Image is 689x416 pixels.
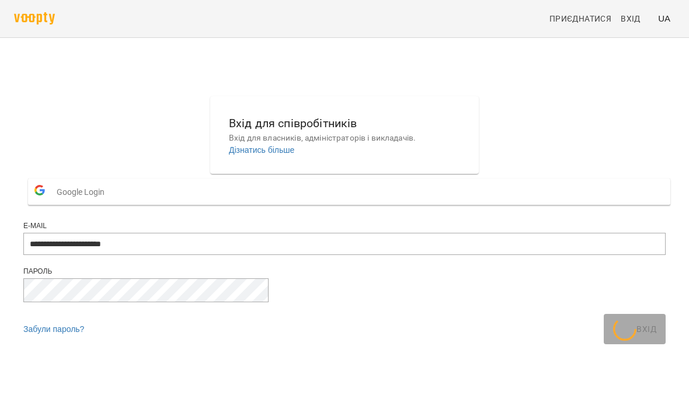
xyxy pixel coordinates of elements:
[23,267,666,277] div: Пароль
[23,221,666,231] div: E-mail
[545,8,616,29] a: Приєднатися
[658,12,670,25] span: UA
[229,145,294,155] a: Дізнатись більше
[549,12,611,26] span: Приєднатися
[621,12,641,26] span: Вхід
[229,132,460,144] p: Вхід для власників, адміністраторів і викладачів.
[653,8,675,29] button: UA
[616,8,653,29] a: Вхід
[57,180,110,204] span: Google Login
[229,114,460,132] h6: Вхід для співробітників
[14,12,55,25] img: voopty.png
[220,105,469,165] button: Вхід для співробітниківВхід для власників, адміністраторів і викладачів.Дізнатись більше
[23,324,84,334] a: Забули пароль?
[28,179,670,205] button: Google Login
